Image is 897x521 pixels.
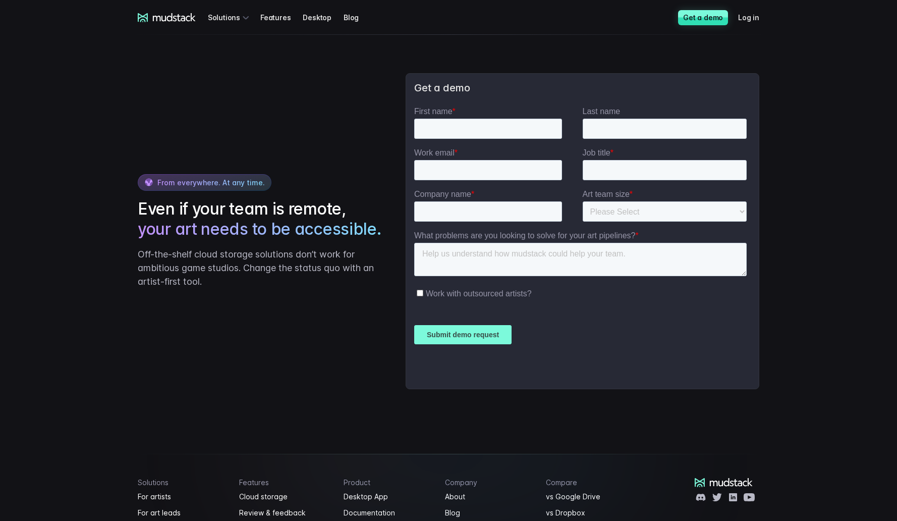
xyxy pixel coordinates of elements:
[138,491,227,503] a: For artists
[414,82,751,94] h3: Get a demo
[138,247,385,288] p: Off-the-shelf cloud storage solutions don’t work for ambitious game studios. Change the status qu...
[138,507,227,519] a: For art leads
[208,8,252,27] div: Solutions
[138,199,385,239] h2: Even if your team is remote,
[138,478,227,487] h4: Solutions
[344,8,371,27] a: Blog
[695,478,753,487] a: mudstack logo
[239,507,332,519] a: Review & feedback
[344,478,433,487] h4: Product
[445,491,534,503] a: About
[239,478,332,487] h4: Features
[138,13,196,22] a: mudstack logo
[445,478,534,487] h4: Company
[546,507,635,519] a: vs Dropbox
[546,491,635,503] a: vs Google Drive
[344,491,433,503] a: Desktop App
[157,178,265,187] span: From everywhere. At any time.
[414,107,751,381] iframe: Form 0
[678,10,728,25] a: Get a demo
[344,507,433,519] a: Documentation
[738,8,771,27] a: Log in
[445,507,534,519] a: Blog
[260,8,303,27] a: Features
[303,8,344,27] a: Desktop
[138,219,381,239] span: your art needs to be accessible.
[546,478,635,487] h4: Compare
[239,491,332,503] a: Cloud storage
